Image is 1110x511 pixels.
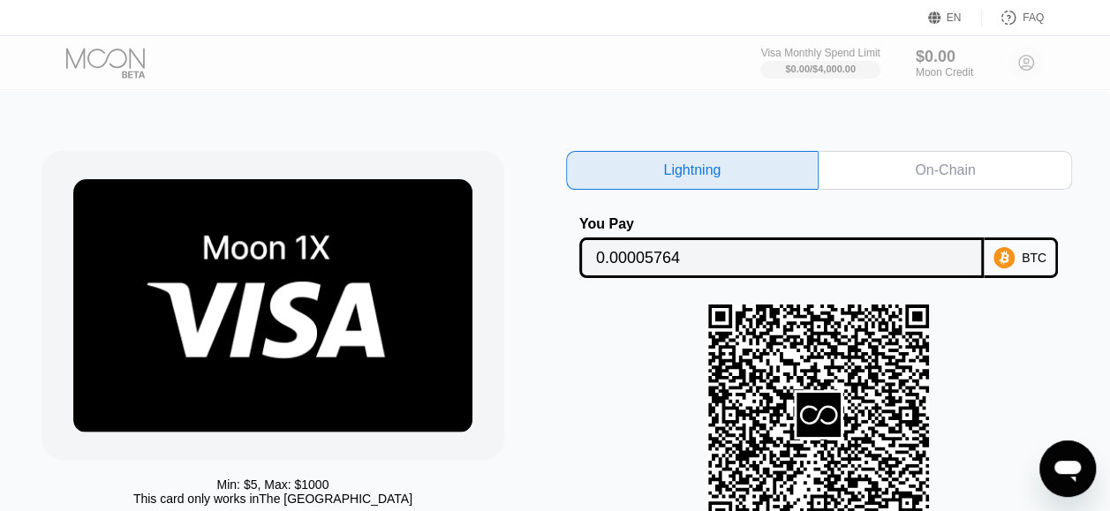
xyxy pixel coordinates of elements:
iframe: Button to launch messaging window [1039,440,1096,497]
div: FAQ [1023,11,1044,24]
div: This card only works in The [GEOGRAPHIC_DATA] [133,492,412,506]
div: Lightning [566,151,819,190]
div: FAQ [982,9,1044,26]
div: On-Chain [819,151,1072,190]
div: BTC [1022,251,1046,265]
div: Visa Monthly Spend Limit$0.00/$4,000.00 [760,47,880,79]
div: EN [928,9,982,26]
div: You PayBTC [566,216,1072,278]
div: Lightning [663,162,721,179]
div: You Pay [579,216,985,232]
div: $0.00 / $4,000.00 [785,64,856,74]
div: EN [947,11,962,24]
div: Visa Monthly Spend Limit [760,47,880,59]
div: On-Chain [915,162,975,179]
div: Min: $ 5 , Max: $ 1000 [216,477,328,492]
